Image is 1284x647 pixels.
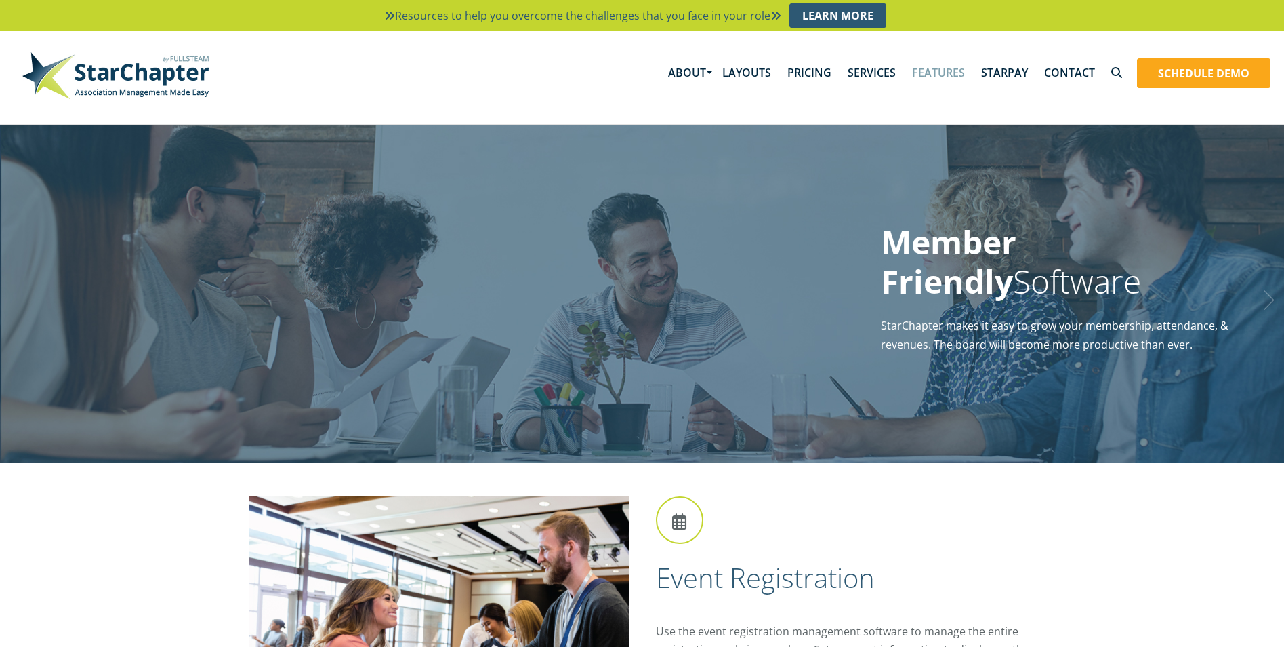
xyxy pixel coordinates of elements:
strong: Member Friendly [881,220,1016,303]
p: StarChapter makes it easy to grow your membership, attendance, & revenues. The board will become ... [881,317,1255,353]
img: StarChapter-with-Tagline-Main-500.jpg [14,45,217,106]
a: Layouts [714,52,779,94]
li: Resources to help you overcome the challenges that you face in your role [377,3,893,28]
a: Schedule Demo [1138,59,1270,87]
a: Next [1264,280,1284,314]
a: StarPay [973,52,1036,94]
h2: Event Registration [656,560,1035,595]
a: Features [904,52,973,94]
a: Learn More [789,3,886,28]
a: Pricing [779,52,840,94]
a: Contact [1036,52,1103,94]
a: Services [840,52,904,94]
h1: Software [881,222,1255,300]
a: About [660,52,714,94]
